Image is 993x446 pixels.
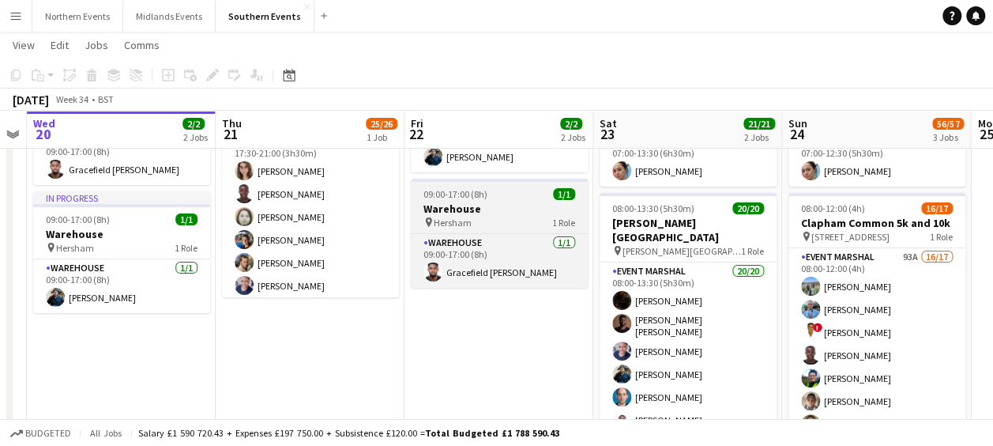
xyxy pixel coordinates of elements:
span: Comms [124,38,160,52]
div: In progress [33,191,210,204]
span: 09:00-17:00 (8h) [423,188,487,200]
button: Budgeted [8,425,73,442]
div: 3 Jobs [933,131,963,143]
span: 1 Role [741,245,764,257]
h3: Clapham Common 5k and 10k [788,216,965,230]
span: Sun [788,116,807,130]
span: Total Budgeted £1 788 590.43 [425,427,559,439]
a: Edit [44,35,75,55]
span: [PERSON_NAME][GEOGRAPHIC_DATA] [623,245,741,257]
span: 2/2 [182,118,205,130]
span: Thu [222,116,242,130]
span: Hersham [434,217,472,229]
button: Northern Events [32,1,123,32]
span: 1 Role [552,217,575,229]
app-job-card: 08:00-13:30 (5h30m)20/20[PERSON_NAME][GEOGRAPHIC_DATA] [PERSON_NAME][GEOGRAPHIC_DATA]1 RoleEvent ... [600,193,777,427]
span: 24 [786,125,807,143]
span: 20 [31,125,55,143]
span: 08:00-12:00 (4h) [801,202,865,214]
span: Sat [600,116,617,130]
span: 21/21 [743,118,775,130]
div: Salary £1 590 720.43 + Expenses £197 750.00 + Subsistence £120.00 = [138,427,559,439]
button: Midlands Events [123,1,216,32]
span: 23 [597,125,617,143]
app-card-role: Kit Marshal1/107:00-13:30 (6h30m)[PERSON_NAME] [600,133,777,187]
span: [STREET_ADDRESS] [811,231,890,243]
span: 25/26 [366,118,397,130]
span: All jobs [87,427,125,439]
span: 16/17 [921,202,953,214]
span: 1 Role [175,242,197,254]
div: 2 Jobs [744,131,774,143]
span: Fri [411,116,423,130]
a: Comms [118,35,166,55]
span: Week 34 [52,93,92,105]
h3: Warehouse [411,202,588,216]
app-job-card: 09:00-17:00 (8h)1/1Warehouse Hersham1 RoleWarehouse1/109:00-17:00 (8h)Gracefield [PERSON_NAME] [411,179,588,288]
div: [DATE] [13,92,49,108]
a: Jobs [78,35,115,55]
div: 2 Jobs [183,131,208,143]
span: Edit [51,38,69,52]
button: Southern Events [216,1,314,32]
span: Hersham [56,242,94,254]
app-job-card: 08:00-12:00 (4h)16/17Clapham Common 5k and 10k [STREET_ADDRESS]1 RoleEvent Marshal93A16/1708:00-1... [788,193,965,427]
span: 56/57 [932,118,964,130]
div: 1 Job [367,131,397,143]
span: 1/1 [553,188,575,200]
span: 20/20 [732,202,764,214]
span: 09:00-17:00 (8h) [46,214,110,225]
h3: [PERSON_NAME][GEOGRAPHIC_DATA] [600,216,777,244]
span: View [13,38,35,52]
app-job-card: 17:30-21:00 (3h30m)25/26Women's Run Series Olympic Park 5k and 10k [PERSON_NAME][GEOGRAPHIC_DATA]... [222,63,399,297]
span: 1 Role [930,231,953,243]
span: 22 [408,125,423,143]
a: View [6,35,41,55]
span: Wed [33,116,55,130]
span: Budgeted [25,428,71,439]
span: Jobs [85,38,108,52]
app-card-role: Warehouse1/109:00-17:00 (8h)[PERSON_NAME] [33,259,210,313]
div: BST [98,93,114,105]
span: ! [813,323,822,332]
div: 2 Jobs [561,131,585,143]
span: 2/2 [560,118,582,130]
span: 08:00-13:30 (5h30m) [612,202,694,214]
app-card-role: Warehouse1/109:00-17:00 (8h)Gracefield [PERSON_NAME] [33,131,210,185]
app-card-role: Warehouse1/109:00-17:00 (8h)Gracefield [PERSON_NAME] [411,234,588,288]
span: 1/1 [175,214,197,225]
app-card-role: Kit Marshal1/107:00-12:30 (5h30m)[PERSON_NAME] [788,133,965,187]
app-job-card: In progress09:00-17:00 (8h)1/1Warehouse Hersham1 RoleWarehouse1/109:00-17:00 (8h)[PERSON_NAME] [33,191,210,313]
span: 21 [220,125,242,143]
h3: Warehouse [33,227,210,241]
